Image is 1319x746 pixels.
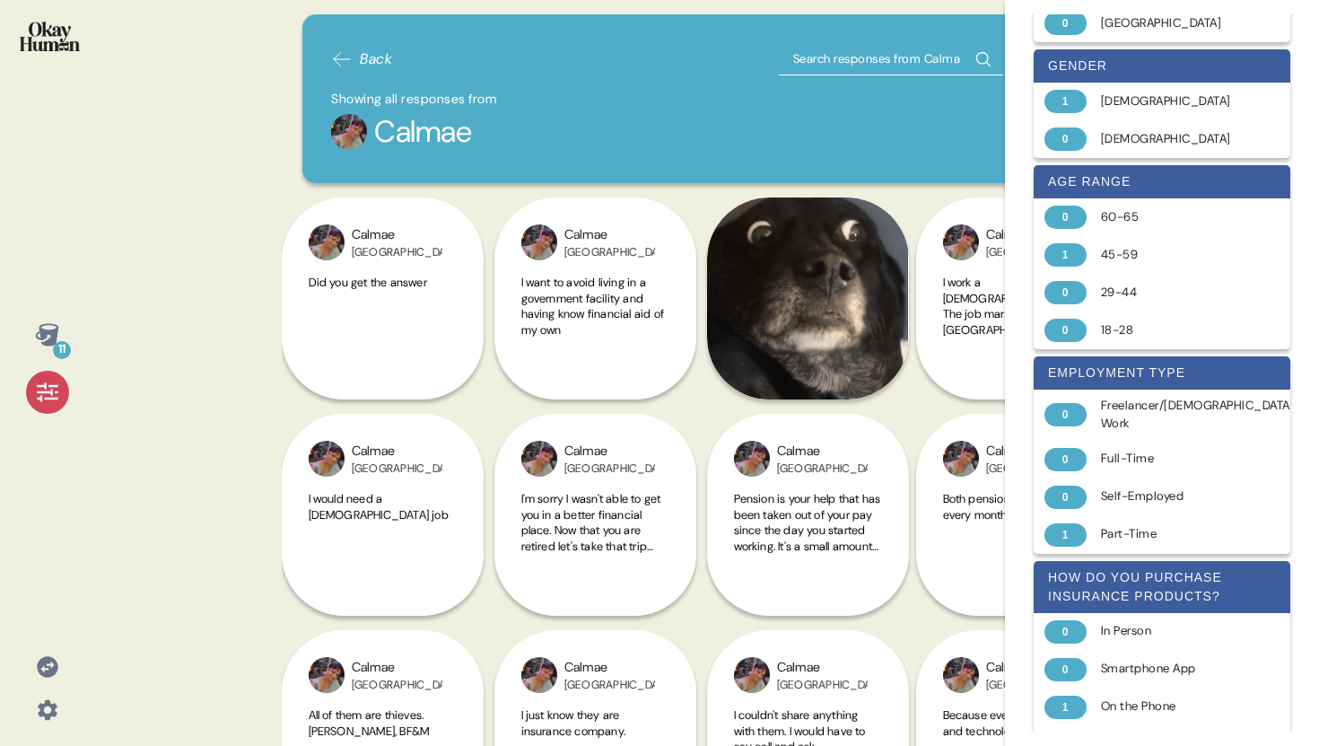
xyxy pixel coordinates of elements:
[1101,208,1244,226] div: 60-65
[777,442,868,461] div: Calmae
[352,678,442,692] div: [GEOGRAPHIC_DATA]
[521,275,665,338] span: I want to avoid living in a government facility and having know financial aid of my own
[521,657,557,693] img: profilepic_31567138112877241.jpg
[777,461,868,476] div: [GEOGRAPHIC_DATA]
[374,110,471,154] div: Calmae
[360,48,392,70] span: Back
[309,441,345,477] img: profilepic_31567138112877241.jpg
[1101,660,1244,678] div: Smartphone App
[309,707,430,739] span: All of them are thieves. [PERSON_NAME], BF&M
[564,245,655,259] div: [GEOGRAPHIC_DATA]
[1101,698,1244,715] div: On the Phone
[943,657,979,693] img: profilepic_31567138112877241.jpg
[1101,14,1244,32] div: [GEOGRAPHIC_DATA]
[777,678,868,692] div: [GEOGRAPHIC_DATA]
[1044,403,1087,426] div: 0
[1101,397,1295,434] div: Freelancer/[DEMOGRAPHIC_DATA] Work
[734,441,770,477] img: profilepic_31567138112877241.jpg
[564,658,655,678] div: Calmae
[986,461,1077,476] div: [GEOGRAPHIC_DATA]
[943,491,1066,522] span: Both pensions I just pay every month
[521,441,557,477] img: profilepic_31567138112877241.jpg
[564,461,655,476] div: [GEOGRAPHIC_DATA]
[309,491,449,522] span: I would need a [DEMOGRAPHIC_DATA] job
[986,678,1077,692] div: [GEOGRAPHIC_DATA]
[1034,165,1290,198] div: age range
[734,491,881,585] span: Pension is your help that has been taken out of your pay since the day you started working. It's ...
[521,224,557,260] img: profilepic_31567138112877241.jpg
[309,275,427,290] span: Did you get the answer
[352,442,442,461] div: Calmae
[309,224,345,260] img: profilepic_31567138112877241.jpg
[1101,622,1244,640] div: In Person
[352,225,442,245] div: Calmae
[1044,243,1087,267] div: 1
[943,224,979,260] img: profilepic_31567138112877241.jpg
[986,658,1077,678] div: Calmae
[331,90,1082,110] div: Showing all responses from
[986,442,1077,461] div: Calmae
[1101,450,1244,468] div: Full-Time
[1101,130,1244,148] div: [DEMOGRAPHIC_DATA]
[309,657,345,693] img: profilepic_31567138112877241.jpg
[1101,246,1244,264] div: 45-59
[777,658,868,678] div: Calmae
[1044,523,1087,547] div: 1
[1101,487,1244,505] div: Self-Employed
[943,275,1090,432] span: I work a [DEMOGRAPHIC_DATA] job. The job market in [GEOGRAPHIC_DATA] is for everyone other then [...
[734,657,770,693] img: profilepic_31567138112877241.jpg
[1044,319,1087,342] div: 0
[20,22,80,51] img: okayhuman.3b1b6348.png
[1044,12,1087,35] div: 0
[1044,696,1087,719] div: 1
[1044,127,1087,151] div: 0
[352,245,442,259] div: [GEOGRAPHIC_DATA]
[1044,486,1087,509] div: 0
[1034,49,1290,83] div: gender
[352,658,442,678] div: Calmae
[331,114,367,150] img: profilepic_31567138112877241.jpg
[521,707,626,739] span: I just know they are insurance company.
[1044,620,1087,644] div: 0
[1101,525,1244,543] div: Part-Time
[1034,356,1290,390] div: employment type
[943,441,979,477] img: profilepic_31567138112877241.jpg
[352,461,442,476] div: [GEOGRAPHIC_DATA]
[564,678,655,692] div: [GEOGRAPHIC_DATA]
[1101,321,1244,339] div: 18-28
[1044,658,1087,681] div: 0
[986,225,1077,245] div: Calmae
[53,341,71,359] div: 11
[1044,206,1087,229] div: 0
[1044,90,1087,113] div: 1
[1101,92,1244,110] div: [DEMOGRAPHIC_DATA]
[564,442,655,461] div: Calmae
[564,225,655,245] div: Calmae
[1034,561,1290,613] div: how do you purchase insurance products?
[521,491,661,585] span: I'm sorry I wasn't able to get you in a better financial place. Now that you are retired let's ta...
[1101,284,1244,302] div: 29-44
[1044,448,1087,471] div: 0
[943,707,1084,739] span: Because everything is data and technology these days
[1044,281,1087,304] div: 0
[986,245,1077,259] div: [GEOGRAPHIC_DATA]
[779,43,1003,75] input: Search responses from Calmae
